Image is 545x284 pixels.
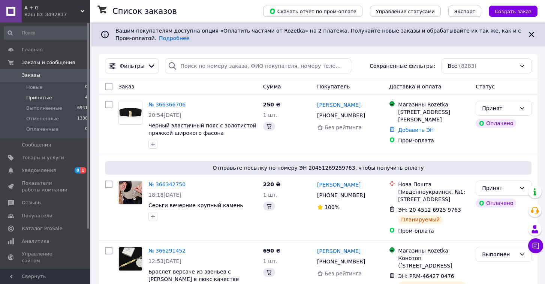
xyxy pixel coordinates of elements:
[317,247,361,255] a: [PERSON_NAME]
[148,248,186,254] a: № 366291452
[85,94,88,101] span: 4
[120,62,144,70] span: Фильтры
[263,112,278,118] span: 1 шт.
[118,247,142,271] a: Фото товару
[495,9,532,14] span: Создать заказ
[108,164,529,172] span: Отправьте посылку по номеру ЭН 20451269259763, чтобы получить оплату
[448,62,458,70] span: Все
[26,126,58,133] span: Оплаченные
[22,46,43,53] span: Главная
[317,84,350,90] span: Покупатель
[22,251,69,264] span: Управление сайтом
[325,124,362,130] span: Без рейтинга
[398,108,470,123] div: [STREET_ADDRESS][PERSON_NAME]
[482,184,516,192] div: Принят
[398,101,470,108] div: Магазины Rozetka
[112,7,177,16] h1: Список заказов
[22,59,75,66] span: Заказы и сообщения
[316,190,367,200] div: [PHONE_NUMBER]
[148,181,186,187] a: № 366342750
[476,84,495,90] span: Статус
[148,112,181,118] span: 20:54[DATE]
[398,207,461,213] span: ЭН: 20 4512 6925 9763
[476,199,516,208] div: Оплачено
[398,127,434,133] a: Добавить ЭН
[119,101,142,124] img: Фото товару
[263,102,280,108] span: 250 ₴
[459,63,476,69] span: (8283)
[26,84,43,91] span: Новые
[269,8,356,15] span: Скачать отчет по пром-оплате
[482,104,516,112] div: Принят
[119,181,142,204] img: Фото товару
[389,84,441,90] span: Доставка и оплата
[376,9,435,14] span: Управление статусами
[26,115,59,122] span: Отмененные
[398,273,454,279] span: ЭН: PRM-46427 0476
[263,84,281,90] span: Сумма
[370,62,435,70] span: Сохраненные фильтры:
[24,11,90,18] div: Ваш ID: 3492837
[398,254,470,269] div: Конотоп ([STREET_ADDRESS]
[22,167,56,174] span: Уведомления
[80,167,86,173] span: 1
[325,271,362,277] span: Без рейтинга
[263,248,280,254] span: 690 ₴
[148,258,181,264] span: 12:53[DATE]
[118,181,142,205] a: Фото товару
[316,256,367,267] div: [PHONE_NUMBER]
[476,119,516,128] div: Оплачено
[115,28,521,41] span: Вашим покупателям доступна опция «Оплатить частями от Rozetka» на 2 платежа. Получайте новые зака...
[22,225,62,232] span: Каталог ProSale
[26,94,52,101] span: Принятые
[317,101,361,109] a: [PERSON_NAME]
[22,199,42,206] span: Отзывы
[118,101,142,125] a: Фото товару
[22,72,40,79] span: Заказы
[22,212,52,219] span: Покупатели
[148,202,243,208] a: Серьги вечерние крупный камень
[263,192,278,198] span: 1 шт.
[85,126,88,133] span: 0
[148,123,256,136] span: Черный эластичный пояс с золотистой пряжкой широкого фасона
[24,4,81,11] span: A + G
[370,6,441,17] button: Управление статусами
[118,84,134,90] span: Заказ
[398,137,470,144] div: Пром-оплата
[22,142,51,148] span: Сообщения
[398,215,443,224] div: Планируемый
[263,6,362,17] button: Скачать отчет по пром-оплате
[482,250,516,259] div: Выполнен
[75,167,81,173] span: 8
[481,8,538,14] a: Создать заказ
[398,181,470,188] div: Нова Пошта
[398,188,470,203] div: Пивденноукраинск, №1: [STREET_ADDRESS]
[528,238,543,253] button: Чат с покупателем
[159,35,189,41] a: Подробнее
[398,247,470,254] div: Магазины Rozetka
[263,181,280,187] span: 220 ₴
[26,105,62,112] span: Выполненные
[85,84,88,91] span: 0
[77,105,88,112] span: 6941
[316,110,367,121] div: [PHONE_NUMBER]
[119,247,142,271] img: Фото товару
[22,238,49,245] span: Аналитика
[317,181,361,188] a: [PERSON_NAME]
[325,204,340,210] span: 100%
[398,227,470,235] div: Пром-оплата
[148,102,186,108] a: № 366366706
[263,258,278,264] span: 1 шт.
[489,6,538,17] button: Создать заказ
[148,269,239,282] a: Браслет версаче из звеньев с [PERSON_NAME] в люкс качестве
[454,9,475,14] span: Экспорт
[4,26,88,40] input: Поиск
[77,115,88,122] span: 1338
[148,192,181,198] span: 18:18[DATE]
[448,6,481,17] button: Экспорт
[165,58,351,73] input: Поиск по номеру заказа, ФИО покупателя, номеру телефона, Email, номеру накладной
[22,180,69,193] span: Показатели работы компании
[22,154,64,161] span: Товары и услуги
